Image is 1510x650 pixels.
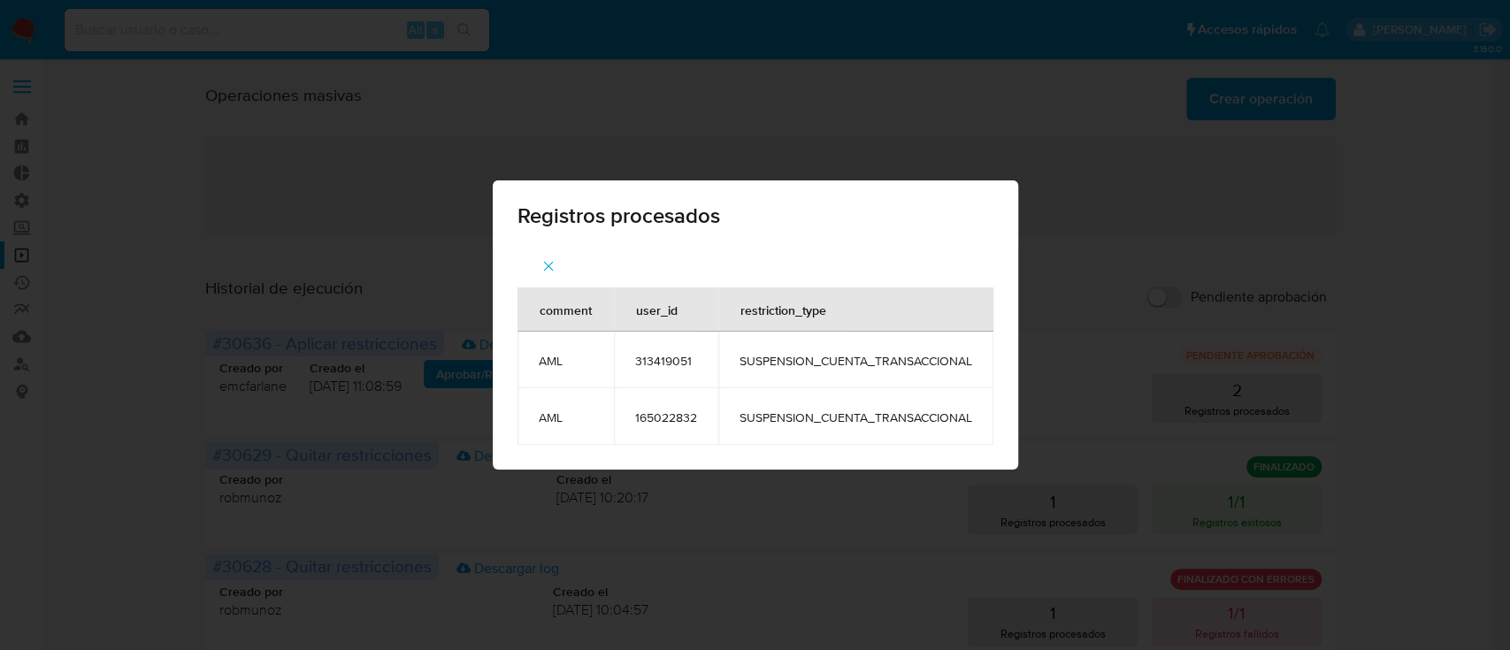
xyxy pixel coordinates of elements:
span: Registros procesados [517,205,993,226]
span: 165022832 [635,409,697,425]
span: AML [539,409,593,425]
span: 313419051 [635,353,697,369]
div: comment [518,288,613,331]
span: AML [539,353,593,369]
span: SUSPENSION_CUENTA_TRANSACCIONAL [740,409,972,425]
span: SUSPENSION_CUENTA_TRANSACCIONAL [740,353,972,369]
div: user_id [615,288,699,331]
div: restriction_type [719,288,847,331]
